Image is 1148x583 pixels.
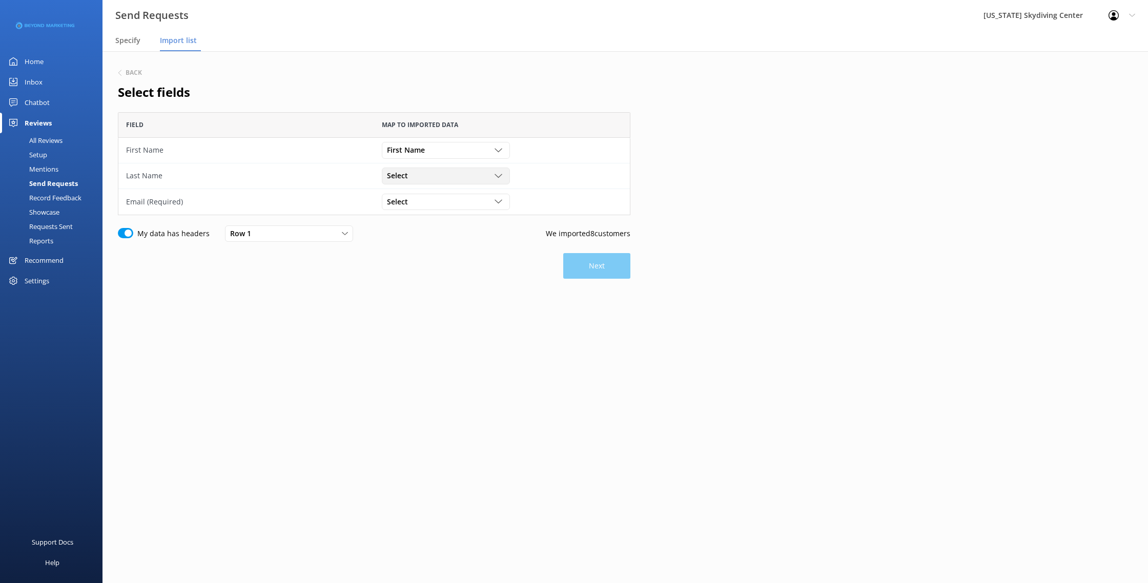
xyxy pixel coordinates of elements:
[6,234,53,248] div: Reports
[6,205,102,219] a: Showcase
[6,133,102,148] a: All Reviews
[118,70,142,76] button: Back
[25,270,49,291] div: Settings
[118,138,630,215] div: grid
[45,552,59,573] div: Help
[126,170,366,181] div: Last Name
[115,7,189,24] h3: Send Requests
[6,205,59,219] div: Showcase
[126,196,366,207] div: Email (Required)
[25,250,64,270] div: Recommend
[6,219,102,234] a: Requests Sent
[6,234,102,248] a: Reports
[387,196,414,207] span: Select
[6,148,47,162] div: Setup
[382,120,458,130] span: Map to imported data
[118,82,630,102] h2: Select fields
[6,176,102,191] a: Send Requests
[25,113,52,133] div: Reviews
[6,133,63,148] div: All Reviews
[546,228,630,239] p: We imported 8 customers
[15,17,74,34] img: 3-1676954853.png
[25,72,43,92] div: Inbox
[387,144,431,156] span: First Name
[160,35,197,46] span: Import list
[25,92,50,113] div: Chatbot
[126,70,142,76] h6: Back
[115,35,140,46] span: Specify
[32,532,73,552] div: Support Docs
[230,228,257,239] span: Row 1
[387,170,414,181] span: Select
[126,144,366,156] div: First Name
[137,228,210,239] label: My data has headers
[6,148,102,162] a: Setup
[6,219,73,234] div: Requests Sent
[6,191,81,205] div: Record Feedback
[6,162,58,176] div: Mentions
[6,162,102,176] a: Mentions
[6,191,102,205] a: Record Feedback
[6,176,78,191] div: Send Requests
[126,120,143,130] span: Field
[25,51,44,72] div: Home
